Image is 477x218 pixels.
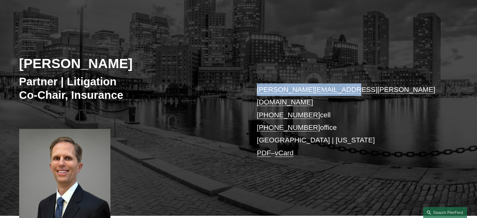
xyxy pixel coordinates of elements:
a: [PERSON_NAME][EMAIL_ADDRESS][PERSON_NAME][DOMAIN_NAME] [257,86,435,106]
a: vCard [275,149,294,157]
a: Search this site [423,207,467,218]
p: cell office [GEOGRAPHIC_DATA] | [US_STATE] – [257,83,440,159]
a: [PHONE_NUMBER] [257,111,320,119]
a: PDF [257,149,271,157]
a: [PHONE_NUMBER] [257,124,320,131]
h2: [PERSON_NAME] [19,55,239,72]
h3: Partner | Litigation Co-Chair, Insurance [19,75,239,102]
